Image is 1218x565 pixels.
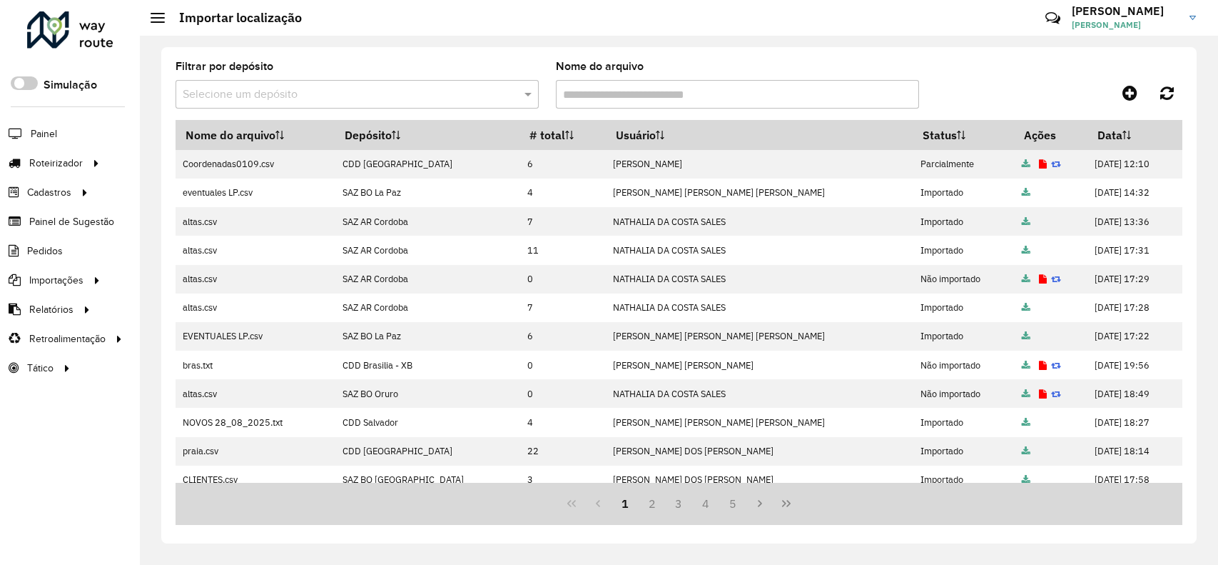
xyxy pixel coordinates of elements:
[1039,158,1047,170] a: Exibir log de erros
[1087,466,1182,494] td: [DATE] 17:58
[27,185,71,200] span: Cadastros
[1022,244,1030,256] a: Arquivo completo
[606,322,913,351] td: [PERSON_NAME] [PERSON_NAME] [PERSON_NAME]
[176,265,335,294] td: altas.csv
[913,466,1014,494] td: Importado
[1072,4,1179,18] h3: [PERSON_NAME]
[165,10,302,26] h2: Importar localização
[1072,19,1179,31] span: [PERSON_NAME]
[1022,216,1030,228] a: Arquivo completo
[606,179,913,207] td: [PERSON_NAME] [PERSON_NAME] [PERSON_NAME]
[176,379,335,408] td: altas.csv
[606,120,913,150] th: Usuário
[519,437,606,466] td: 22
[176,120,335,150] th: Nome do arquivo
[1039,359,1047,371] a: Exibir log de erros
[176,437,335,466] td: praia.csv
[335,150,519,179] td: CDD [GEOGRAPHIC_DATA]
[773,490,800,517] button: Last Page
[913,150,1014,179] td: Parcialmente
[913,236,1014,264] td: Importado
[519,351,606,379] td: 0
[519,120,606,150] th: # total
[913,408,1014,436] td: Importado
[1087,379,1182,408] td: [DATE] 18:49
[29,331,106,346] span: Retroalimentação
[519,236,606,264] td: 11
[335,351,519,379] td: CDD Brasilia - XB
[1039,388,1047,400] a: Exibir log de erros
[335,120,519,150] th: Depósito
[335,265,519,294] td: SAZ AR Cordoba
[335,207,519,236] td: SAZ AR Cordoba
[606,379,913,408] td: NATHALIA DA COSTA SALES
[1087,236,1182,264] td: [DATE] 17:31
[1022,186,1030,199] a: Arquivo completo
[1022,301,1030,314] a: Arquivo completo
[666,490,693,517] button: 3
[913,265,1014,294] td: Não importado
[1087,437,1182,466] td: [DATE] 18:14
[29,156,83,171] span: Roteirizador
[1051,388,1061,400] a: Reimportar
[519,150,606,179] td: 6
[176,351,335,379] td: bras.txt
[746,490,773,517] button: Next Page
[606,236,913,264] td: NATHALIA DA COSTA SALES
[913,351,1014,379] td: Não importado
[606,351,913,379] td: [PERSON_NAME] [PERSON_NAME]
[606,408,913,436] td: [PERSON_NAME] [PERSON_NAME] [PERSON_NAME]
[1037,3,1068,34] a: Contato Rápido
[176,179,335,207] td: eventuales LP.csv
[1022,359,1030,371] a: Arquivo completo
[1087,179,1182,207] td: [DATE] 14:32
[1087,265,1182,294] td: [DATE] 17:29
[335,322,519,351] td: SAZ BO La Paz
[1014,120,1087,150] th: Ações
[692,490,719,517] button: 4
[519,294,606,322] td: 7
[606,207,913,236] td: NATHALIA DA COSTA SALES
[176,207,335,236] td: altas.csv
[1087,150,1182,179] td: [DATE] 12:10
[611,490,639,517] button: 1
[176,322,335,351] td: EVENTUALES LP.csv
[606,265,913,294] td: NATHALIA DA COSTA SALES
[519,466,606,494] td: 3
[176,408,335,436] td: NOVOS 28_08_2025.txt
[29,302,73,317] span: Relatórios
[335,236,519,264] td: SAZ AR Cordoba
[1051,273,1061,285] a: Reimportar
[519,265,606,294] td: 0
[913,207,1014,236] td: Importado
[606,466,913,494] td: [PERSON_NAME] DOS [PERSON_NAME]
[519,408,606,436] td: 4
[1087,294,1182,322] td: [DATE] 17:28
[1022,388,1030,400] a: Arquivo completo
[913,179,1014,207] td: Importado
[1087,120,1182,150] th: Data
[1022,416,1030,429] a: Arquivo completo
[519,379,606,408] td: 0
[606,150,913,179] td: [PERSON_NAME]
[1087,322,1182,351] td: [DATE] 17:22
[1087,207,1182,236] td: [DATE] 13:36
[913,294,1014,322] td: Importado
[27,244,63,259] span: Pedidos
[176,58,273,75] label: Filtrar por depósito
[335,408,519,436] td: CDD Salvador
[913,379,1014,408] td: Não importado
[335,379,519,408] td: SAZ BO Oruro
[335,179,519,207] td: SAZ BO La Paz
[913,120,1014,150] th: Status
[1051,158,1061,170] a: Reimportar
[176,236,335,264] td: altas.csv
[31,126,57,141] span: Painel
[1022,474,1030,486] a: Arquivo completo
[556,58,644,75] label: Nome do arquivo
[176,466,335,494] td: CLIENTES.csv
[176,294,335,322] td: altas.csv
[639,490,666,517] button: 2
[335,437,519,466] td: CDD [GEOGRAPHIC_DATA]
[519,322,606,351] td: 6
